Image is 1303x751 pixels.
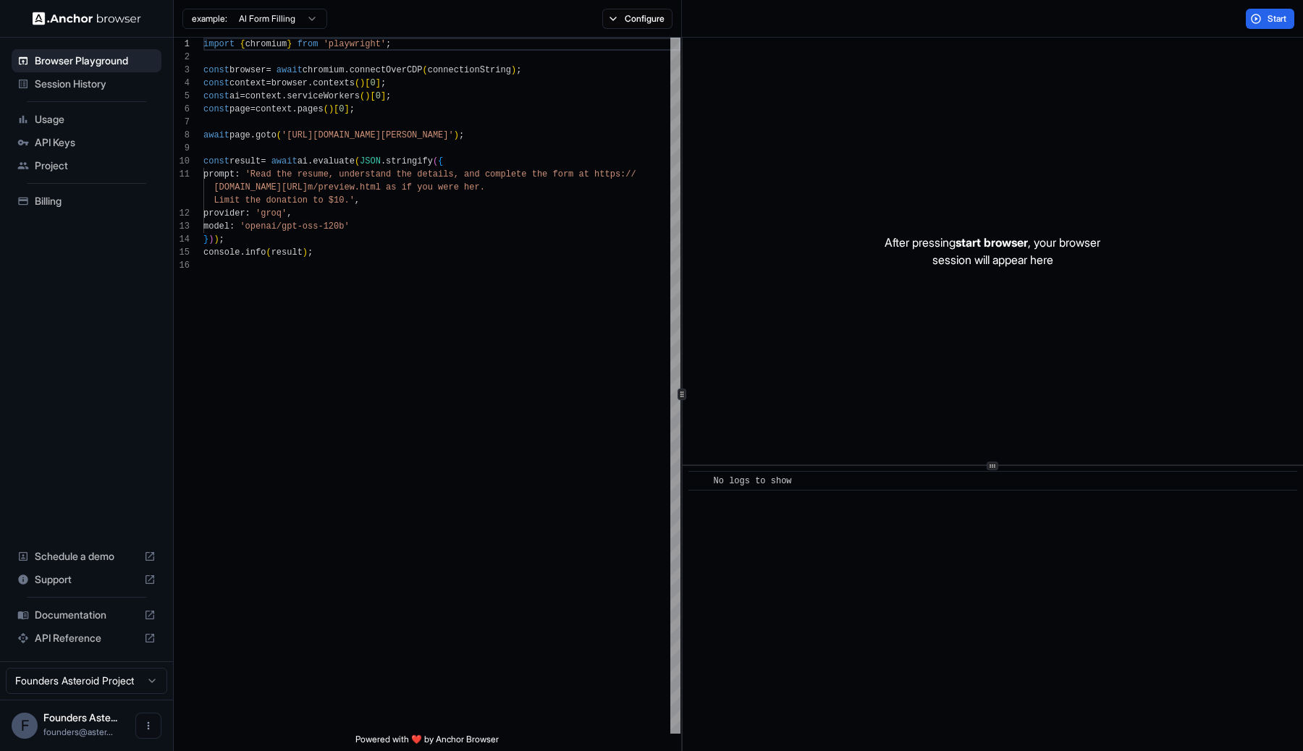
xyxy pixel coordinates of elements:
span: ( [360,91,365,101]
span: = [266,65,271,75]
span: . [308,156,313,166]
div: Billing [12,190,161,213]
div: Support [12,568,161,591]
span: [ [334,104,339,114]
span: ) [454,130,459,140]
span: } [287,39,292,49]
span: chromium [303,65,345,75]
span: context [245,91,282,101]
span: founders@asteroid.ai [43,726,113,737]
span: result [271,247,303,258]
span: ​ [696,474,703,488]
span: ) [360,78,365,88]
div: API Keys [12,131,161,154]
span: 0 [376,91,381,101]
span: ) [365,91,370,101]
span: . [250,130,256,140]
span: lete the form at https:// [506,169,636,179]
span: { [438,156,443,166]
span: { [240,39,245,49]
span: Usage [35,112,156,127]
span: const [203,104,229,114]
span: browser [229,65,266,75]
span: . [381,156,386,166]
span: ; [219,234,224,245]
span: Billing [35,194,156,208]
span: import [203,39,235,49]
span: No logs to show [714,476,792,486]
span: 'openai/gpt-oss-120b' [240,221,349,232]
span: context [256,104,292,114]
span: 'playwright' [324,39,386,49]
div: Schedule a demo [12,545,161,568]
div: 14 [174,233,190,246]
div: 1 [174,38,190,51]
div: 16 [174,259,190,272]
span: ( [324,104,329,114]
img: Anchor Logo [33,12,141,25]
span: prompt [203,169,235,179]
span: . [308,78,313,88]
span: model [203,221,229,232]
span: goto [256,130,277,140]
div: Session History [12,72,161,96]
button: Configure [602,9,672,29]
span: evaluate [313,156,355,166]
div: 11 [174,168,190,181]
span: info [245,247,266,258]
div: 12 [174,207,190,220]
span: ; [350,104,355,114]
div: Browser Playground [12,49,161,72]
span: browser [271,78,308,88]
span: await [203,130,229,140]
span: ) [329,104,334,114]
span: ( [423,65,428,75]
div: 5 [174,90,190,103]
span: pages [298,104,324,114]
div: 10 [174,155,190,168]
span: connectOverCDP [350,65,423,75]
span: const [203,65,229,75]
span: chromium [245,39,287,49]
span: contexts [313,78,355,88]
span: console [203,247,240,258]
div: 15 [174,246,190,259]
div: 6 [174,103,190,116]
span: serviceWorkers [287,91,360,101]
div: 13 [174,220,190,233]
span: ; [381,78,386,88]
span: ( [277,130,282,140]
span: [DOMAIN_NAME][URL] [214,182,308,192]
span: Session History [35,77,156,91]
span: ) [208,234,214,245]
span: stringify [386,156,433,166]
span: ( [355,78,360,88]
span: example: [192,13,227,25]
span: [ [370,91,375,101]
span: '[URL][DOMAIN_NAME][PERSON_NAME]' [282,130,454,140]
span: ] [344,104,349,114]
span: await [277,65,303,75]
span: context [229,78,266,88]
span: : [245,208,250,218]
span: ) [303,247,308,258]
div: 9 [174,142,190,155]
span: API Keys [35,135,156,150]
span: ai [298,156,308,166]
span: Founders Asteroid [43,711,117,724]
p: After pressing , your browser session will appear here [885,234,1100,268]
span: . [240,247,245,258]
span: await [271,156,298,166]
span: start browser [956,235,1028,250]
span: = [240,91,245,101]
span: ( [433,156,438,166]
span: JSON [360,156,381,166]
span: const [203,156,229,166]
span: ] [376,78,381,88]
button: Open menu [135,713,161,739]
span: 0 [370,78,375,88]
div: Documentation [12,603,161,627]
div: Usage [12,108,161,131]
span: const [203,78,229,88]
span: ; [386,91,391,101]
